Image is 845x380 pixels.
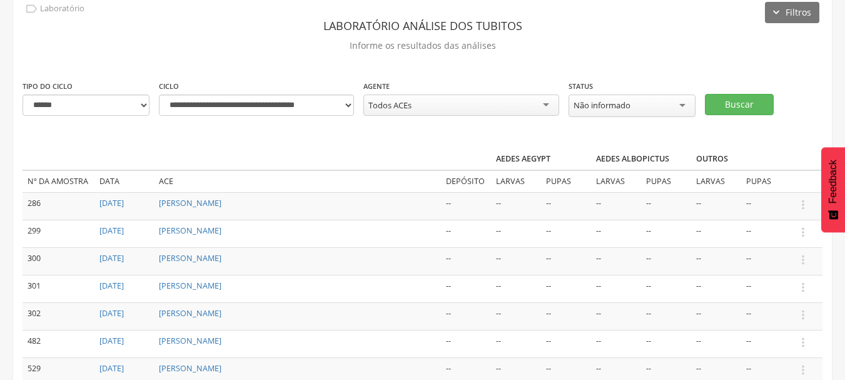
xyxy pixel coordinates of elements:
[491,302,541,330] td: --
[441,247,491,275] td: --
[441,220,491,247] td: --
[23,37,822,54] p: Informe os resultados das análises
[574,100,630,111] div: Não informado
[159,280,221,291] a: [PERSON_NAME]
[23,192,94,220] td: 286
[159,81,179,91] label: Ciclo
[641,220,691,247] td: --
[796,363,810,377] i: 
[691,330,741,357] td: --
[591,192,641,220] td: --
[691,247,741,275] td: --
[541,330,591,357] td: --
[591,275,641,302] td: --
[99,198,124,208] a: [DATE]
[591,247,641,275] td: --
[591,302,641,330] td: --
[691,275,741,302] td: --
[691,170,741,192] td: Larvas
[641,330,691,357] td: --
[159,308,221,319] a: [PERSON_NAME]
[23,220,94,247] td: 299
[796,198,810,212] i: 
[441,192,491,220] td: --
[99,280,124,291] a: [DATE]
[99,225,124,236] a: [DATE]
[99,336,124,346] a: [DATE]
[641,302,691,330] td: --
[569,81,593,91] label: Status
[491,247,541,275] td: --
[441,302,491,330] td: --
[541,302,591,330] td: --
[827,160,839,203] span: Feedback
[541,192,591,220] td: --
[796,253,810,267] i: 
[40,4,84,14] p: Laboratório
[159,363,221,374] a: [PERSON_NAME]
[741,220,791,247] td: --
[691,148,791,170] th: Outros
[99,363,124,374] a: [DATE]
[796,308,810,322] i: 
[796,336,810,349] i: 
[491,148,591,170] th: Aedes aegypt
[23,330,94,357] td: 482
[541,247,591,275] td: --
[491,220,541,247] td: --
[591,220,641,247] td: --
[641,170,691,192] td: Pupas
[741,275,791,302] td: --
[641,247,691,275] td: --
[741,247,791,275] td: --
[154,170,441,192] td: ACE
[99,253,124,264] a: [DATE]
[765,2,819,23] button: Filtros
[368,100,412,111] div: Todos ACEs
[159,336,221,346] a: [PERSON_NAME]
[641,275,691,302] td: --
[441,170,491,192] td: Depósito
[591,330,641,357] td: --
[441,275,491,302] td: --
[99,308,124,319] a: [DATE]
[363,81,390,91] label: Agente
[23,170,94,192] td: Nº da amostra
[23,275,94,302] td: 301
[691,220,741,247] td: --
[591,170,641,192] td: Larvas
[491,170,541,192] td: Larvas
[796,225,810,239] i: 
[741,192,791,220] td: --
[24,2,38,16] i: 
[23,81,73,91] label: Tipo do ciclo
[441,330,491,357] td: --
[491,275,541,302] td: --
[94,170,154,192] td: Data
[691,192,741,220] td: --
[159,253,221,264] a: [PERSON_NAME]
[641,192,691,220] td: --
[491,330,541,357] td: --
[796,280,810,294] i: 
[159,198,221,208] a: [PERSON_NAME]
[23,302,94,330] td: 302
[541,275,591,302] td: --
[691,302,741,330] td: --
[23,247,94,275] td: 300
[741,330,791,357] td: --
[491,192,541,220] td: --
[159,225,221,236] a: [PERSON_NAME]
[705,94,774,115] button: Buscar
[741,302,791,330] td: --
[23,14,822,37] header: Laboratório análise dos tubitos
[741,170,791,192] td: Pupas
[541,220,591,247] td: --
[541,170,591,192] td: Pupas
[591,148,691,170] th: Aedes albopictus
[821,147,845,232] button: Feedback - Mostrar pesquisa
